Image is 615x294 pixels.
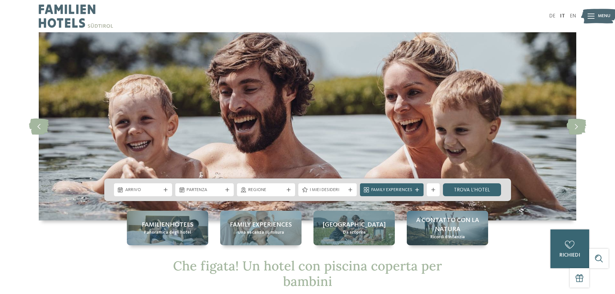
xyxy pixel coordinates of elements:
[559,253,580,258] span: richiedi
[248,187,284,193] span: Regione
[127,211,208,245] a: Cercate un hotel con piscina coperta per bambini in Alto Adige? Familienhotels Panoramica degli h...
[343,229,366,236] span: Da scoprire
[413,216,482,234] span: A contatto con la natura
[142,220,193,229] span: Familienhotels
[430,234,465,240] span: Ricordi d’infanzia
[550,229,589,268] a: richiedi
[407,211,488,245] a: Cercate un hotel con piscina coperta per bambini in Alto Adige? A contatto con la natura Ricordi ...
[125,187,161,193] span: Arrivo
[173,258,442,289] span: Che figata! Un hotel con piscina coperta per bambini
[598,13,610,19] span: Menu
[238,229,284,236] span: Una vacanza su misura
[560,14,565,19] a: IT
[144,229,191,236] span: Panoramica degli hotel
[371,187,412,193] span: Family Experiences
[570,14,576,19] a: EN
[323,220,386,229] span: [GEOGRAPHIC_DATA]
[310,187,345,193] span: I miei desideri
[549,14,555,19] a: DE
[230,220,292,229] span: Family experiences
[313,211,395,245] a: Cercate un hotel con piscina coperta per bambini in Alto Adige? [GEOGRAPHIC_DATA] Da scoprire
[443,183,501,196] a: trova l’hotel
[187,187,222,193] span: Partenza
[39,32,576,220] img: Cercate un hotel con piscina coperta per bambini in Alto Adige?
[220,211,302,245] a: Cercate un hotel con piscina coperta per bambini in Alto Adige? Family experiences Una vacanza su...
